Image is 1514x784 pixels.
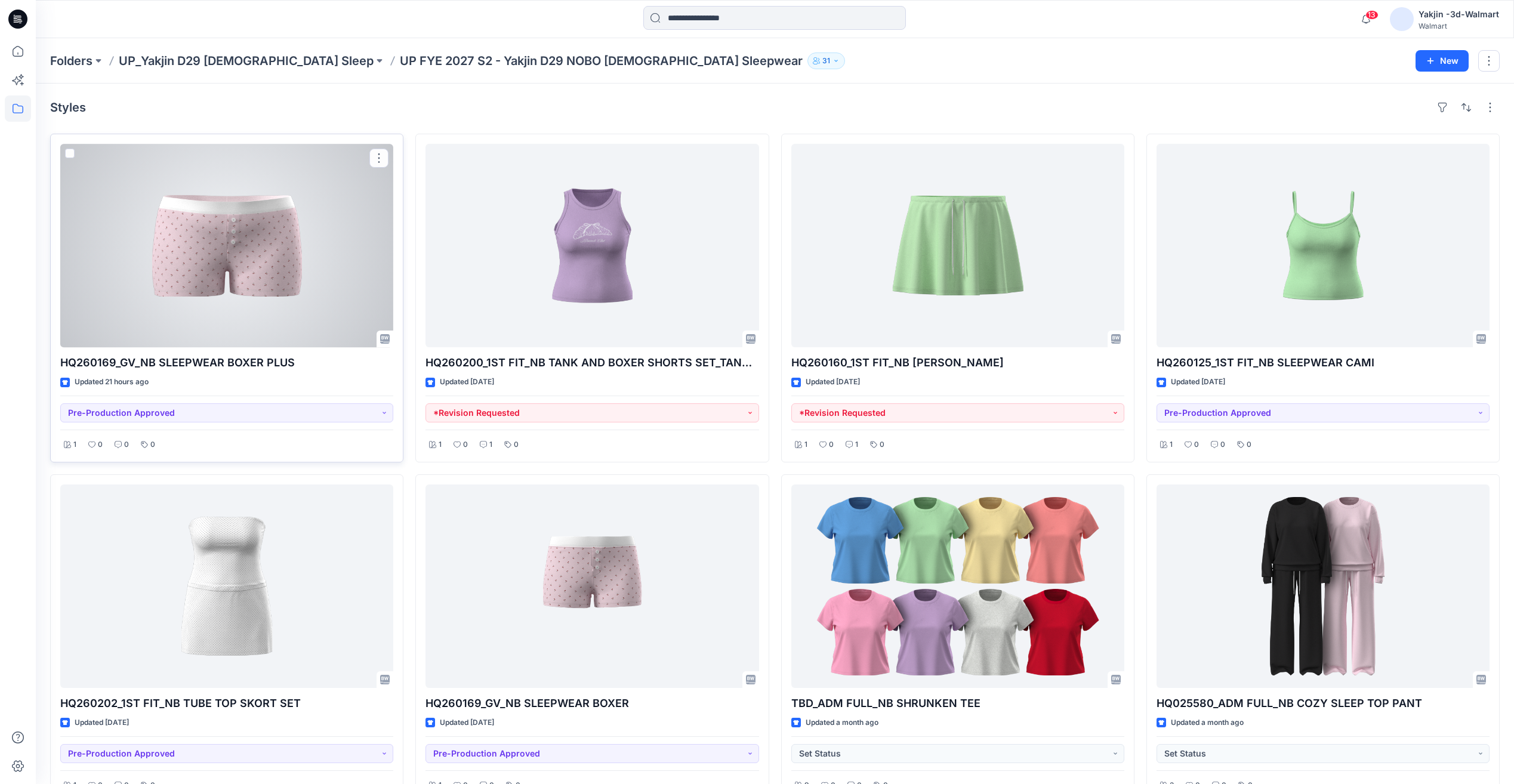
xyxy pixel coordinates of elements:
a: HQ260169_GV_NB SLEEPWEAR BOXER [425,484,758,688]
a: HQ260202_1ST FIT_NB TUBE TOP SKORT SET [60,484,393,688]
p: 0 [1194,439,1199,451]
a: HQ025580_ADM FULL_NB COZY SLEEP TOP PANT [1157,484,1490,688]
p: Updated [DATE] [75,717,129,729]
p: 0 [1220,439,1225,451]
p: Updated [DATE] [806,376,860,388]
p: Updated [DATE] [440,717,494,729]
button: New [1416,50,1469,72]
p: 1 [804,439,807,451]
p: 0 [829,439,834,451]
p: 0 [880,439,884,451]
p: HQ025580_ADM FULL_NB COZY SLEEP TOP PANT [1157,695,1490,712]
img: avatar [1390,7,1414,31]
button: 31 [807,53,845,69]
p: Updated 21 hours ago [75,376,149,388]
span: 13 [1365,10,1379,20]
a: UP_Yakjin D29 [DEMOGRAPHIC_DATA] Sleep [119,53,374,69]
a: HQ260160_1ST FIT_NB TERRY SKORT [791,144,1124,347]
p: Updated [DATE] [440,376,494,388]
p: 0 [463,439,468,451]
p: 1 [439,439,442,451]
p: 0 [98,439,103,451]
p: HQ260169_GV_NB SLEEPWEAR BOXER PLUS [60,354,393,371]
p: TBD_ADM FULL_NB SHRUNKEN TEE [791,695,1124,712]
p: 0 [150,439,155,451]
p: HQ260200_1ST FIT_NB TANK AND BOXER SHORTS SET_TANK ONLY [425,354,758,371]
a: Folders [50,53,92,69]
a: HQ260169_GV_NB SLEEPWEAR BOXER PLUS [60,144,393,347]
p: HQ260125_1ST FIT_NB SLEEPWEAR CAMI [1157,354,1490,371]
p: Updated a month ago [1171,717,1244,729]
p: 1 [1170,439,1173,451]
a: HQ260125_1ST FIT_NB SLEEPWEAR CAMI [1157,144,1490,347]
a: TBD_ADM FULL_NB SHRUNKEN TEE [791,484,1124,688]
p: UP FYE 2027 S2 - Yakjin D29 NOBO [DEMOGRAPHIC_DATA] Sleepwear [400,53,803,69]
h4: Styles [50,100,86,115]
div: Yakjin -3d-Walmart [1419,7,1499,21]
div: Walmart [1419,21,1499,30]
p: HQ260160_1ST FIT_NB [PERSON_NAME] [791,354,1124,371]
p: Updated a month ago [806,717,878,729]
p: 0 [1247,439,1251,451]
p: Updated [DATE] [1171,376,1225,388]
p: HQ260202_1ST FIT_NB TUBE TOP SKORT SET [60,695,393,712]
p: 1 [855,439,858,451]
p: HQ260169_GV_NB SLEEPWEAR BOXER [425,695,758,712]
p: 1 [73,439,76,451]
a: HQ260200_1ST FIT_NB TANK AND BOXER SHORTS SET_TANK ONLY [425,144,758,347]
p: 1 [489,439,492,451]
p: 0 [124,439,129,451]
p: 31 [822,54,830,67]
p: 0 [514,439,519,451]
